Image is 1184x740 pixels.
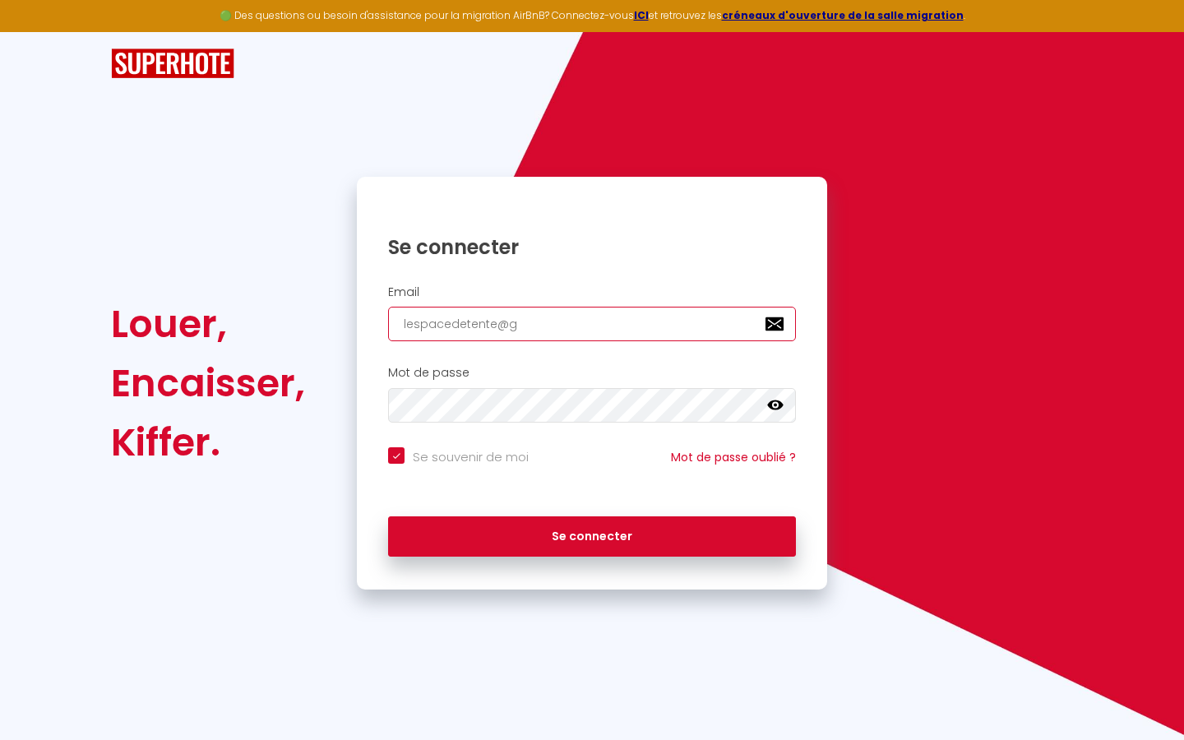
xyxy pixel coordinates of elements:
[722,8,964,22] a: créneaux d'ouverture de la salle migration
[388,285,796,299] h2: Email
[388,307,796,341] input: Ton Email
[111,354,305,413] div: Encaisser,
[111,49,234,79] img: SuperHote logo
[388,516,796,557] button: Se connecter
[13,7,62,56] button: Ouvrir le widget de chat LiveChat
[111,294,305,354] div: Louer,
[671,449,796,465] a: Mot de passe oublié ?
[388,366,796,380] h2: Mot de passe
[111,413,305,472] div: Kiffer.
[634,8,649,22] a: ICI
[388,234,796,260] h1: Se connecter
